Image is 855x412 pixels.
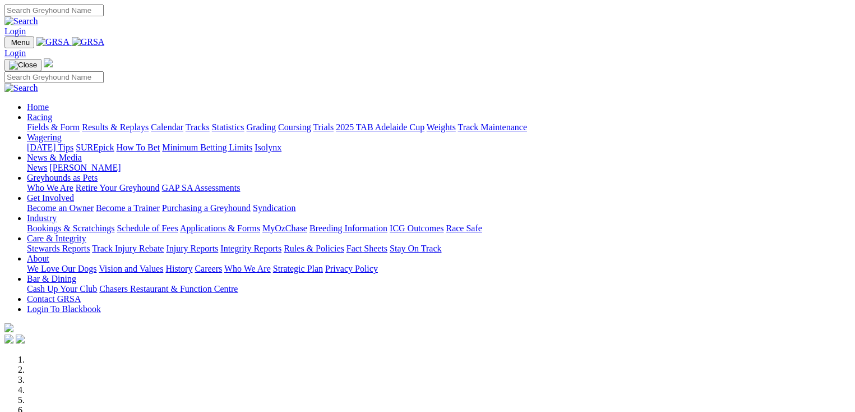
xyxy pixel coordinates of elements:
[27,122,851,132] div: Racing
[4,36,34,48] button: Toggle navigation
[92,244,164,253] a: Track Injury Rebate
[27,122,80,132] a: Fields & Form
[212,122,244,132] a: Statistics
[325,264,378,273] a: Privacy Policy
[4,335,13,344] img: facebook.svg
[27,102,49,112] a: Home
[27,203,94,213] a: Become an Owner
[162,143,252,152] a: Minimum Betting Limits
[11,38,30,47] span: Menu
[27,234,86,243] a: Care & Integrity
[27,223,851,234] div: Industry
[166,244,218,253] a: Injury Reports
[27,264,851,274] div: About
[4,16,38,26] img: Search
[36,37,70,47] img: GRSA
[27,132,62,142] a: Wagering
[27,284,97,294] a: Cash Up Your Club
[99,264,163,273] a: Vision and Values
[27,244,90,253] a: Stewards Reports
[195,264,222,273] a: Careers
[4,26,26,36] a: Login
[27,274,76,283] a: Bar & Dining
[4,59,41,71] button: Toggle navigation
[27,163,851,173] div: News & Media
[27,153,82,162] a: News & Media
[390,244,441,253] a: Stay On Track
[72,37,105,47] img: GRSA
[27,213,57,223] a: Industry
[27,183,73,193] a: Who We Are
[262,223,307,233] a: MyOzChase
[253,203,295,213] a: Syndication
[180,223,260,233] a: Applications & Forms
[27,284,851,294] div: Bar & Dining
[9,61,37,70] img: Close
[247,122,276,132] a: Grading
[27,163,47,172] a: News
[427,122,456,132] a: Weights
[96,203,160,213] a: Become a Trainer
[151,122,183,132] a: Calendar
[4,71,104,83] input: Search
[27,294,81,304] a: Contact GRSA
[4,83,38,93] img: Search
[313,122,334,132] a: Trials
[220,244,281,253] a: Integrity Reports
[27,143,851,153] div: Wagering
[76,143,114,152] a: SUREpick
[255,143,281,152] a: Isolynx
[49,163,121,172] a: [PERSON_NAME]
[186,122,210,132] a: Tracks
[27,304,101,314] a: Login To Blackbook
[446,223,482,233] a: Race Safe
[4,323,13,332] img: logo-grsa-white.png
[27,193,74,203] a: Get Involved
[162,203,251,213] a: Purchasing a Greyhound
[336,122,424,132] a: 2025 TAB Adelaide Cup
[162,183,241,193] a: GAP SA Assessments
[346,244,387,253] a: Fact Sheets
[273,264,323,273] a: Strategic Plan
[27,112,52,122] a: Racing
[82,122,149,132] a: Results & Replays
[44,58,53,67] img: logo-grsa-white.png
[117,143,160,152] a: How To Bet
[165,264,192,273] a: History
[27,173,98,182] a: Greyhounds as Pets
[27,183,851,193] div: Greyhounds as Pets
[458,122,527,132] a: Track Maintenance
[76,183,160,193] a: Retire Your Greyhound
[27,203,851,213] div: Get Involved
[27,264,96,273] a: We Love Our Dogs
[278,122,311,132] a: Coursing
[224,264,271,273] a: Who We Are
[309,223,387,233] a: Breeding Information
[27,244,851,254] div: Care & Integrity
[117,223,178,233] a: Schedule of Fees
[27,223,114,233] a: Bookings & Scratchings
[4,48,26,58] a: Login
[27,254,49,263] a: About
[16,335,25,344] img: twitter.svg
[99,284,238,294] a: Chasers Restaurant & Function Centre
[4,4,104,16] input: Search
[284,244,344,253] a: Rules & Policies
[390,223,443,233] a: ICG Outcomes
[27,143,73,152] a: [DATE] Tips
